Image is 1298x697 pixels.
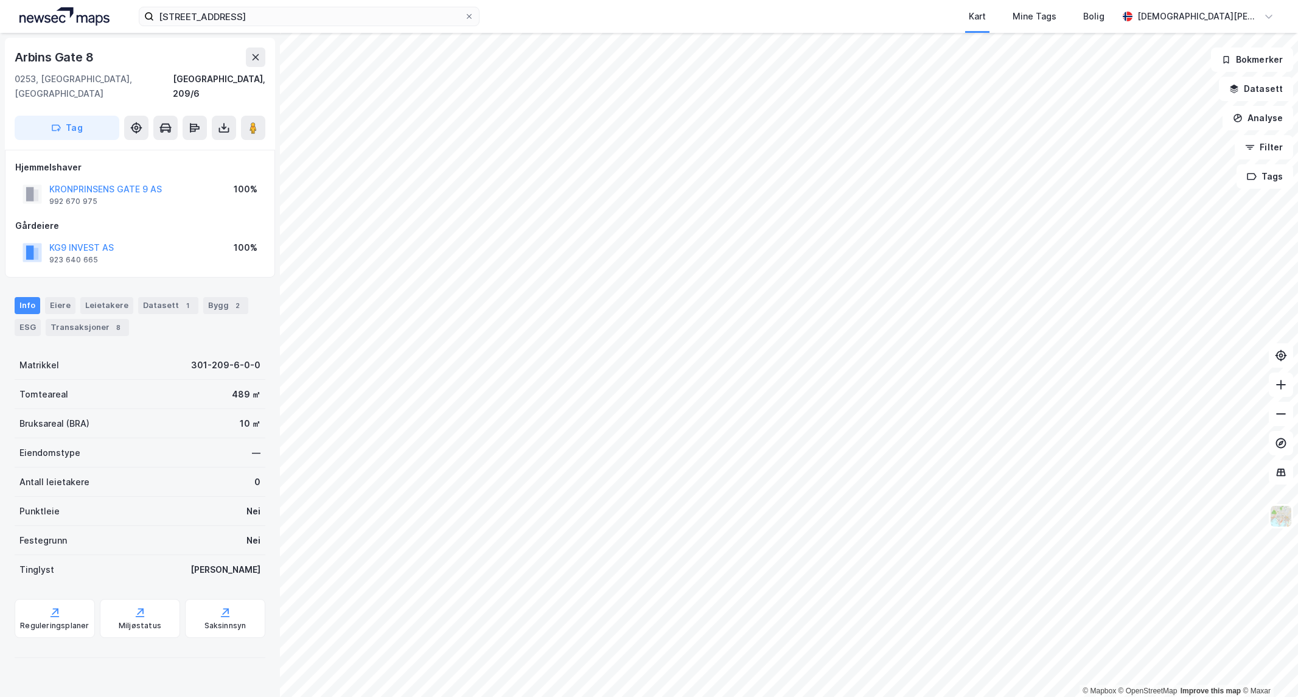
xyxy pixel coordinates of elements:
[20,621,89,631] div: Reguleringsplaner
[1235,135,1293,159] button: Filter
[15,297,40,314] div: Info
[119,621,161,631] div: Miljøstatus
[1181,687,1241,695] a: Improve this map
[1083,9,1104,24] div: Bolig
[19,358,59,373] div: Matrikkel
[19,387,68,402] div: Tomteareal
[246,533,260,548] div: Nei
[19,562,54,577] div: Tinglyst
[1118,687,1178,695] a: OpenStreetMap
[15,160,265,175] div: Hjemmelshaver
[204,621,246,631] div: Saksinnsyn
[1013,9,1056,24] div: Mine Tags
[181,299,194,312] div: 1
[80,297,133,314] div: Leietakere
[969,9,986,24] div: Kart
[1237,639,1298,697] div: Kontrollprogram for chat
[15,72,173,101] div: 0253, [GEOGRAPHIC_DATA], [GEOGRAPHIC_DATA]
[234,240,257,255] div: 100%
[1219,77,1293,101] button: Datasett
[1237,164,1293,189] button: Tags
[190,562,260,577] div: [PERSON_NAME]
[173,72,265,101] div: [GEOGRAPHIC_DATA], 209/6
[19,416,89,431] div: Bruksareal (BRA)
[19,475,89,489] div: Antall leietakere
[1223,106,1293,130] button: Analyse
[231,299,243,312] div: 2
[19,533,67,548] div: Festegrunn
[252,446,260,460] div: —
[246,504,260,519] div: Nei
[154,7,464,26] input: Søk på adresse, matrikkel, gårdeiere, leietakere eller personer
[49,255,98,265] div: 923 640 665
[234,182,257,197] div: 100%
[203,297,248,314] div: Bygg
[232,387,260,402] div: 489 ㎡
[15,116,119,140] button: Tag
[138,297,198,314] div: Datasett
[254,475,260,489] div: 0
[15,219,265,233] div: Gårdeiere
[240,416,260,431] div: 10 ㎡
[15,47,96,67] div: Arbins Gate 8
[45,297,75,314] div: Eiere
[46,319,129,336] div: Transaksjoner
[19,504,60,519] div: Punktleie
[191,358,260,373] div: 301-209-6-0-0
[1269,505,1293,528] img: Z
[1237,639,1298,697] iframe: Chat Widget
[1211,47,1293,72] button: Bokmerker
[1083,687,1116,695] a: Mapbox
[15,319,41,336] div: ESG
[1137,9,1259,24] div: [DEMOGRAPHIC_DATA][PERSON_NAME]
[112,321,124,334] div: 8
[19,446,80,460] div: Eiendomstype
[19,7,110,26] img: logo.a4113a55bc3d86da70a041830d287a7e.svg
[49,197,97,206] div: 992 670 975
